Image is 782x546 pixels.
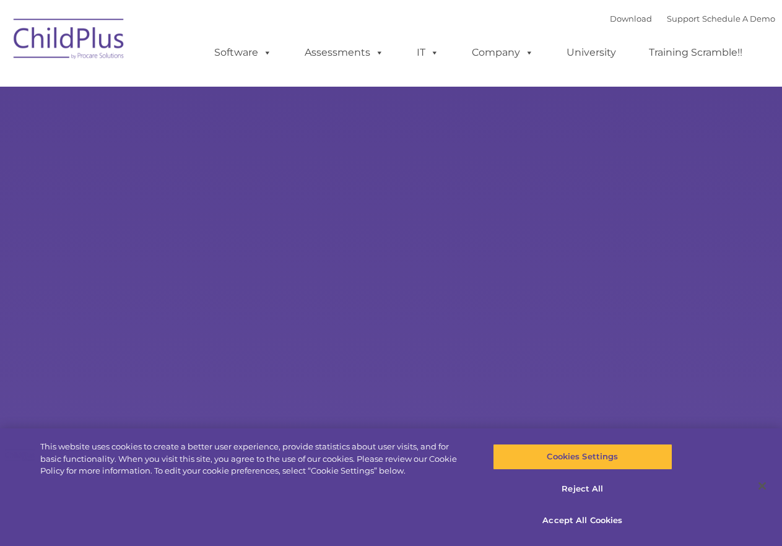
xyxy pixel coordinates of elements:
font: | [610,14,775,24]
a: University [554,40,628,65]
button: Cookies Settings [493,444,673,470]
a: Software [202,40,284,65]
a: Assessments [292,40,396,65]
button: Close [749,472,776,500]
a: Training Scramble!! [636,40,755,65]
button: Reject All [493,476,673,502]
a: Support [667,14,700,24]
a: Company [459,40,546,65]
a: Schedule A Demo [702,14,775,24]
a: IT [404,40,451,65]
img: ChildPlus by Procare Solutions [7,10,131,72]
a: Download [610,14,652,24]
button: Accept All Cookies [493,508,673,534]
div: This website uses cookies to create a better user experience, provide statistics about user visit... [40,441,469,477]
